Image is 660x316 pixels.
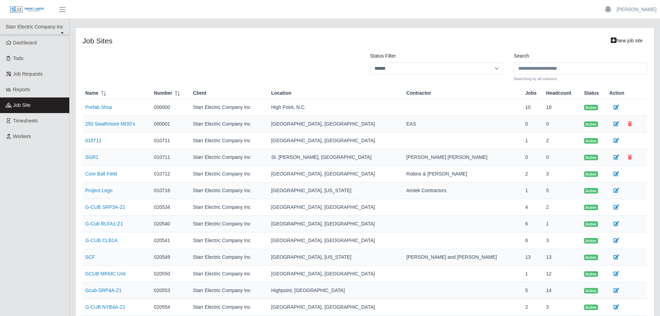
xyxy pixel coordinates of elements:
td: Starr Electric Company Inc [190,282,269,299]
td: [GEOGRAPHIC_DATA], [GEOGRAPHIC_DATA] [269,266,404,282]
span: Active [584,255,598,260]
td: Robins & [PERSON_NAME] [404,166,522,182]
td: [GEOGRAPHIC_DATA], [US_STATE] [269,249,404,266]
span: Headcount [546,89,571,97]
td: 020554 [151,299,190,316]
td: 13 [543,249,581,266]
td: 0 [522,116,543,133]
td: 010711 [151,149,190,166]
td: 2 [543,199,581,216]
a: Core Ball Field [85,171,117,177]
td: 0 [522,149,543,166]
td: [GEOGRAPHIC_DATA], [US_STATE] [269,182,404,199]
td: Highpoint, [GEOGRAPHIC_DATA] [269,282,404,299]
span: Active [584,188,598,194]
td: 020541 [151,232,190,249]
td: 14 [543,282,581,299]
a: G-CUB SRP3A-Z1 [85,204,125,210]
span: Reports [13,87,30,92]
span: Action [609,89,624,97]
a: G-CUB CLB1A [85,238,117,243]
span: Status [584,89,599,97]
td: St. [PERSON_NAME], [GEOGRAPHIC_DATA] [269,149,404,166]
span: Client [193,89,206,97]
span: Active [584,271,598,277]
td: [GEOGRAPHIC_DATA], [GEOGRAPHIC_DATA] [269,232,404,249]
td: 0 [543,149,581,166]
td: 020549 [151,249,190,266]
span: Timesheets [13,118,38,123]
td: Starr Electric Company Inc [190,199,269,216]
span: Number [154,89,172,97]
span: Location [271,89,291,97]
span: Dashboard [13,40,37,45]
a: [PERSON_NAME] [617,6,657,13]
td: [PERSON_NAME] and [PERSON_NAME] [404,249,522,266]
td: 000000 [151,99,190,116]
td: High Point, N.C. [269,99,404,116]
td: 5 [522,282,543,299]
td: 5 [543,182,581,199]
td: 3 [543,299,581,316]
td: [GEOGRAPHIC_DATA], [GEOGRAPHIC_DATA] [269,199,404,216]
a: Prefab Shop [85,104,112,110]
td: [GEOGRAPHIC_DATA], [GEOGRAPHIC_DATA] [269,299,404,316]
label: Status Filter [370,52,396,60]
td: 1 [543,216,581,232]
a: G-Cub RLFA1-Z1 [85,221,123,227]
span: job site [13,102,31,108]
h4: job sites [82,36,503,45]
a: G-CUB NYB4A-Z1 [85,304,125,310]
td: EAS [404,116,522,133]
td: Starr Electric Company Inc [190,166,269,182]
td: 6 [522,232,543,249]
td: [GEOGRAPHIC_DATA], [GEOGRAPHIC_DATA] [269,133,404,149]
a: Project Lego [85,188,113,193]
span: Contractor [406,89,431,97]
td: 18 [543,99,581,116]
td: Amtek Contractors [404,182,522,199]
td: 2 [543,133,581,149]
td: 3 [543,166,581,182]
td: [PERSON_NAME] [PERSON_NAME] [404,149,522,166]
td: [GEOGRAPHIC_DATA], [GEOGRAPHIC_DATA] [269,166,404,182]
td: Starr Electric Company Inc [190,249,269,266]
span: Active [584,288,598,293]
td: 1 [522,182,543,199]
td: Starr Electric Company Inc [190,266,269,282]
td: [GEOGRAPHIC_DATA], [GEOGRAPHIC_DATA] [269,116,404,133]
td: 13 [522,249,543,266]
td: Starr Electric Company Inc [190,116,269,133]
td: 4 [522,199,543,216]
a: 250 Swathmore MOD's [85,121,135,127]
span: Active [584,105,598,110]
span: Active [584,171,598,177]
td: 010712 [151,166,190,182]
td: 12 [543,266,581,282]
label: Search [514,52,529,60]
span: Todo [13,55,24,61]
td: Starr Electric Company Inc [190,99,269,116]
a: New job site [606,35,647,47]
span: Job Requests [13,71,43,77]
span: Active [584,138,598,144]
td: 000001 [151,116,190,133]
td: [GEOGRAPHIC_DATA], [GEOGRAPHIC_DATA] [269,216,404,232]
td: Starr Electric Company Inc [190,232,269,249]
a: SCF [85,254,95,260]
a: SGR1 [85,154,98,160]
td: 020550 [151,266,190,282]
td: 020534 [151,199,190,216]
span: Active [584,305,598,310]
td: Starr Electric Company Inc [190,133,269,149]
a: 010711 [85,138,102,143]
td: Starr Electric Company Inc [190,149,269,166]
td: 020540 [151,216,190,232]
td: Starr Electric Company Inc [190,182,269,199]
td: 10 [522,99,543,116]
a: Gcub-SRP4A-Z1 [85,288,122,293]
td: 010711 [151,133,190,149]
span: Active [584,155,598,160]
img: SLM Logo [10,6,44,14]
td: Starr Electric Company Inc [190,299,269,316]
